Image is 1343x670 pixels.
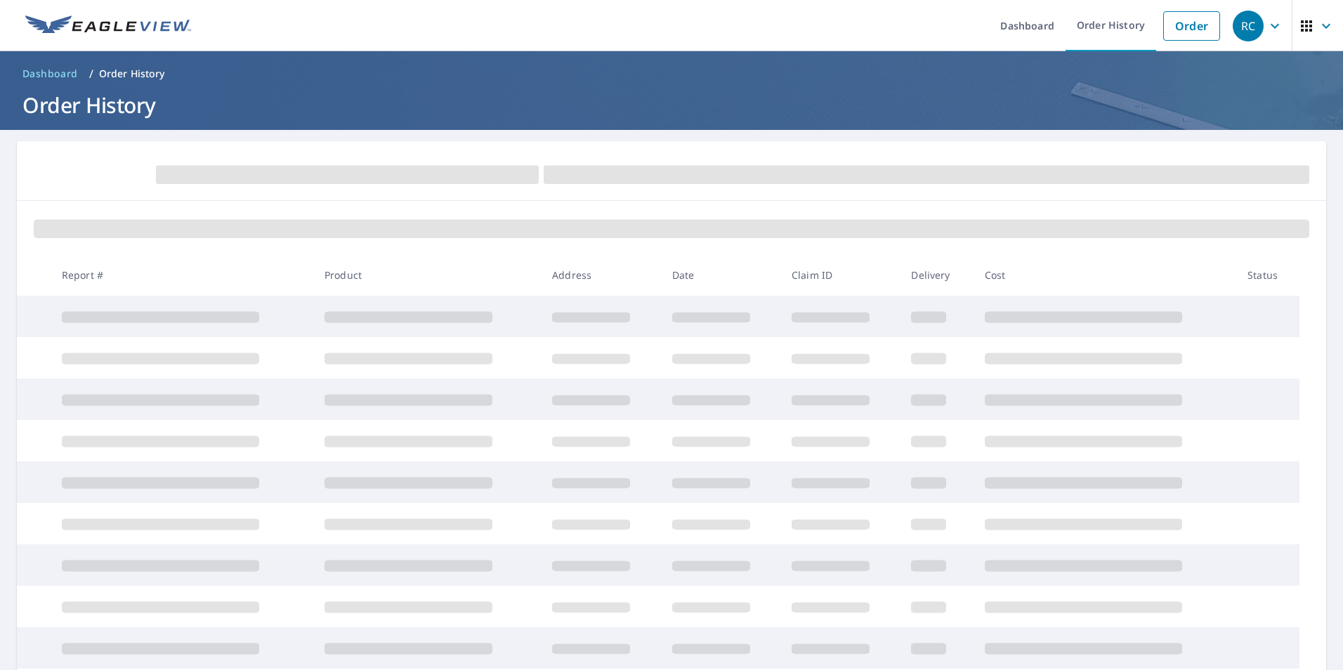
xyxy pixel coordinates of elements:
[541,254,660,296] th: Address
[1163,11,1220,41] a: Order
[22,67,78,81] span: Dashboard
[780,254,900,296] th: Claim ID
[99,67,165,81] p: Order History
[974,254,1236,296] th: Cost
[17,63,1326,85] nav: breadcrumb
[89,65,93,82] li: /
[1233,11,1264,41] div: RC
[1236,254,1299,296] th: Status
[25,15,191,37] img: EV Logo
[17,91,1326,119] h1: Order History
[17,63,84,85] a: Dashboard
[661,254,780,296] th: Date
[900,254,973,296] th: Delivery
[313,254,541,296] th: Product
[51,254,313,296] th: Report #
